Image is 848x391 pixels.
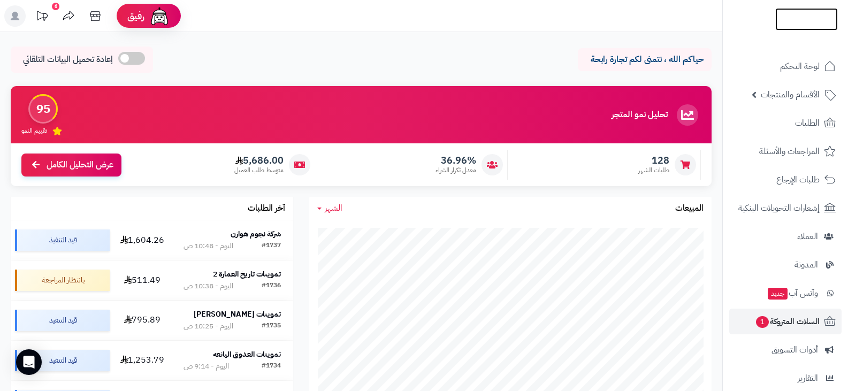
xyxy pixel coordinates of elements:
span: وآتس آب [767,286,818,301]
span: معدل تكرار الشراء [436,166,476,175]
span: العملاء [797,229,818,244]
a: الشهر [317,202,342,214]
span: التقارير [798,371,818,386]
div: قيد التنفيذ [15,229,110,251]
h3: تحليل نمو المتجر [612,110,668,120]
a: طلبات الإرجاع [729,167,842,193]
td: 1,253.79 [114,341,171,380]
img: logo-2.png [775,9,838,31]
span: متوسط طلب العميل [234,166,284,175]
span: المراجعات والأسئلة [759,144,820,159]
div: قيد التنفيذ [15,350,110,371]
img: ai-face.png [149,5,170,27]
div: اليوم - 10:48 ص [184,241,233,251]
span: 128 [638,155,669,166]
span: رفيق [127,10,144,22]
div: 6 [52,3,59,10]
a: الطلبات [729,110,842,136]
span: الشهر [325,202,342,214]
a: المراجعات والأسئلة [729,139,842,164]
a: المدونة [729,252,842,278]
a: عرض التحليل الكامل [21,154,121,177]
span: الأقسام والمنتجات [761,87,820,102]
span: إشعارات التحويلات البنكية [738,201,820,216]
span: عرض التحليل الكامل [47,159,113,171]
a: السلات المتروكة1 [729,309,842,334]
div: اليوم - 10:38 ص [184,281,233,292]
span: 1 [755,316,769,328]
div: #1734 [262,361,281,372]
div: Open Intercom Messenger [16,349,42,375]
div: #1737 [262,241,281,251]
h3: المبيعات [675,204,704,213]
strong: تموينات تاريخ العمارة 2 [213,269,281,280]
td: 511.49 [114,260,171,300]
a: إشعارات التحويلات البنكية [729,195,842,221]
div: بانتظار المراجعة [15,270,110,291]
span: أدوات التسويق [771,342,818,357]
span: طلبات الإرجاع [776,172,820,187]
td: 795.89 [114,301,171,340]
div: اليوم - 10:25 ص [184,321,233,332]
h3: آخر الطلبات [248,204,285,213]
span: الطلبات [795,116,820,131]
p: حياكم الله ، نتمنى لكم تجارة رابحة [586,53,704,66]
span: إعادة تحميل البيانات التلقائي [23,53,113,66]
span: تقييم النمو [21,126,47,135]
span: المدونة [794,257,818,272]
a: العملاء [729,224,842,249]
a: تحديثات المنصة [28,5,55,29]
span: 36.96% [436,155,476,166]
strong: شركة نجوم هوازن [231,228,281,240]
a: لوحة التحكم [729,53,842,79]
div: اليوم - 9:14 ص [184,361,229,372]
span: السلات المتروكة [755,314,820,329]
a: التقارير [729,365,842,391]
div: قيد التنفيذ [15,310,110,331]
td: 1,604.26 [114,220,171,260]
a: أدوات التسويق [729,337,842,363]
span: طلبات الشهر [638,166,669,175]
span: 5,686.00 [234,155,284,166]
span: لوحة التحكم [780,59,820,74]
a: وآتس آبجديد [729,280,842,306]
div: #1735 [262,321,281,332]
span: جديد [768,288,788,300]
strong: تموينات العذوق اليانعه [213,349,281,360]
div: #1736 [262,281,281,292]
strong: تموينات [PERSON_NAME] [194,309,281,320]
